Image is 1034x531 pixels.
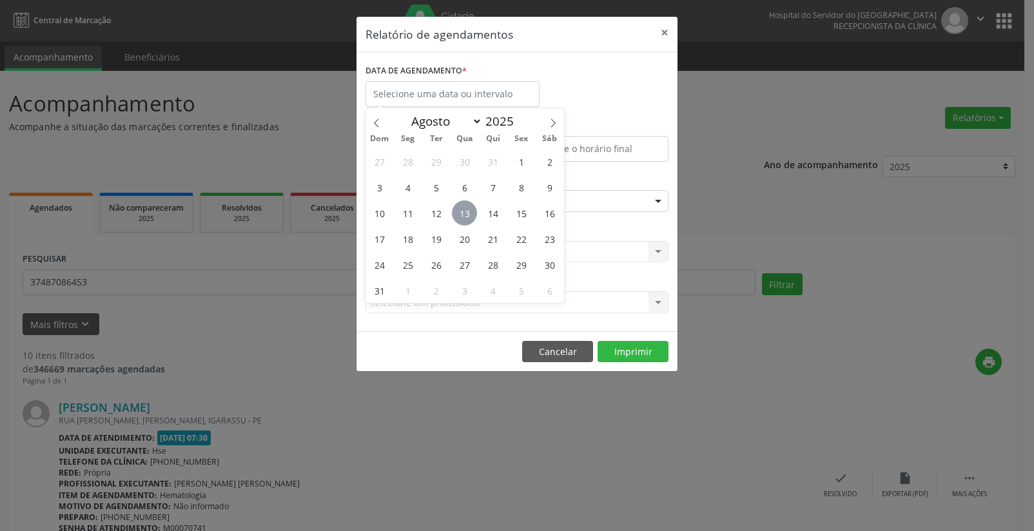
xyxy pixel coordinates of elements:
span: Setembro 2, 2025 [424,278,449,303]
span: Setembro 1, 2025 [395,278,420,303]
input: Year [482,113,525,130]
select: Month [405,112,482,130]
label: ATÉ [520,116,668,136]
button: Cancelar [522,341,593,363]
span: Agosto 20, 2025 [452,226,477,251]
span: Agosto 7, 2025 [480,175,505,200]
span: Agosto 3, 2025 [367,175,392,200]
span: Agosto 29, 2025 [509,252,534,277]
span: Setembro 4, 2025 [480,278,505,303]
span: Agosto 21, 2025 [480,226,505,251]
span: Ter [422,135,451,143]
span: Agosto 8, 2025 [509,175,534,200]
span: Agosto 2, 2025 [537,149,562,174]
span: Julho 28, 2025 [395,149,420,174]
span: Setembro 3, 2025 [452,278,477,303]
span: Agosto 14, 2025 [480,200,505,226]
span: Agosto 26, 2025 [424,252,449,277]
span: Dom [366,135,394,143]
span: Agosto 13, 2025 [452,200,477,226]
label: DATA DE AGENDAMENTO [366,61,467,81]
span: Agosto 1, 2025 [509,149,534,174]
button: Imprimir [598,341,668,363]
span: Agosto 31, 2025 [367,278,392,303]
h5: Relatório de agendamentos [366,26,513,43]
button: Close [652,17,678,48]
input: Selecione o horário final [520,136,668,162]
span: Setembro 5, 2025 [509,278,534,303]
span: Julho 29, 2025 [424,149,449,174]
span: Qua [451,135,479,143]
span: Setembro 6, 2025 [537,278,562,303]
span: Julho 30, 2025 [452,149,477,174]
span: Agosto 10, 2025 [367,200,392,226]
span: Julho 27, 2025 [367,149,392,174]
input: Selecione uma data ou intervalo [366,81,540,107]
span: Sex [507,135,536,143]
span: Agosto 19, 2025 [424,226,449,251]
span: Agosto 30, 2025 [537,252,562,277]
span: Qui [479,135,507,143]
span: Agosto 28, 2025 [480,252,505,277]
span: Agosto 5, 2025 [424,175,449,200]
span: Agosto 16, 2025 [537,200,562,226]
span: Agosto 9, 2025 [537,175,562,200]
span: Agosto 12, 2025 [424,200,449,226]
span: Julho 31, 2025 [480,149,505,174]
span: Agosto 15, 2025 [509,200,534,226]
span: Agosto 17, 2025 [367,226,392,251]
span: Agosto 24, 2025 [367,252,392,277]
span: Agosto 27, 2025 [452,252,477,277]
span: Seg [394,135,422,143]
span: Agosto 11, 2025 [395,200,420,226]
span: Agosto 23, 2025 [537,226,562,251]
span: Agosto 22, 2025 [509,226,534,251]
span: Agosto 4, 2025 [395,175,420,200]
span: Agosto 25, 2025 [395,252,420,277]
span: Agosto 18, 2025 [395,226,420,251]
span: Agosto 6, 2025 [452,175,477,200]
span: Sáb [536,135,564,143]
